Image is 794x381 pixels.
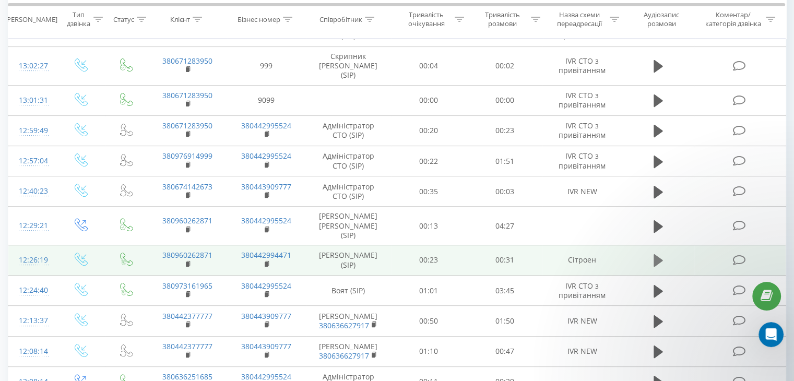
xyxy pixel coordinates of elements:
div: 12:26:19 [19,250,46,270]
td: IVR NEW [542,306,621,336]
a: 380442994471 [241,250,291,260]
td: [PERSON_NAME] [306,306,391,336]
div: Співробітник [319,15,362,24]
a: 380671283950 [162,121,212,130]
td: 00:00 [391,85,467,115]
div: [PERSON_NAME] [5,15,57,24]
td: IVR NEW [542,176,621,207]
a: 380442995524 [241,216,291,225]
a: 380442995524 [241,281,291,291]
td: Адміністратор СТО (SIP) [306,146,391,176]
td: 01:51 [467,146,542,176]
div: 12:40:23 [19,181,46,201]
a: 380976914999 [162,151,212,161]
div: Тривалість очікування [400,11,453,29]
td: 00:04 [391,47,467,86]
div: Тип дзвінка [66,11,90,29]
a: 380443909777 [241,341,291,351]
td: Адміністратор СТО (SIP) [306,115,391,146]
td: 9099 [227,85,305,115]
a: 380442995524 [241,121,291,130]
td: 00:47 [467,336,542,366]
td: 00:00 [467,85,542,115]
td: 00:22 [391,146,467,176]
td: 00:13 [391,207,467,245]
div: Коментар/категорія дзвінка [702,11,763,29]
div: 12:13:37 [19,311,46,331]
td: [PERSON_NAME] [306,336,391,366]
td: Адміністратор СТО (SIP) [306,176,391,207]
div: Статус [113,15,134,24]
a: 380443909777 [241,182,291,192]
td: 01:10 [391,336,467,366]
td: IVR СТО з привітанням [542,85,621,115]
td: 00:35 [391,176,467,207]
div: Назва схеми переадресації [552,11,607,29]
td: IVR СТО з привітанням [542,47,621,86]
td: [PERSON_NAME] [PERSON_NAME] (SIP) [306,207,391,245]
a: 380442995524 [241,151,291,161]
a: 380671283950 [162,90,212,100]
td: Сітроен [542,245,621,275]
td: Воят (SIP) [306,276,391,306]
a: 380960262871 [162,250,212,260]
td: [PERSON_NAME] (SIP) [306,245,391,275]
td: 00:23 [467,115,542,146]
a: 380960262871 [162,216,212,225]
td: Скрипник [PERSON_NAME] (SIP) [306,47,391,86]
td: 00:23 [391,245,467,275]
div: 12:29:21 [19,216,46,236]
a: 380442377777 [162,311,212,321]
div: Аудіозапис розмови [631,11,692,29]
td: IVR СТО з привітанням [542,146,621,176]
div: 12:57:04 [19,151,46,171]
a: 380443909777 [241,311,291,321]
div: 13:01:31 [19,90,46,111]
a: 380671283950 [162,56,212,66]
td: 00:20 [391,115,467,146]
td: 01:01 [391,276,467,306]
a: 380636627917 [319,320,369,330]
div: 12:24:40 [19,280,46,301]
td: IVR СТО з привітанням [542,115,621,146]
td: 999 [227,47,305,86]
a: 380973161965 [162,281,212,291]
td: 01:50 [467,306,542,336]
td: 00:31 [467,245,542,275]
div: 13:02:27 [19,56,46,76]
div: Тривалість розмови [476,11,528,29]
a: 380636627917 [319,351,369,361]
td: 04:27 [467,207,542,245]
td: IVR NEW [542,336,621,366]
td: 00:50 [391,306,467,336]
td: 03:45 [467,276,542,306]
td: 00:02 [467,47,542,86]
a: 380674142673 [162,182,212,192]
td: 00:03 [467,176,542,207]
div: 12:08:14 [19,341,46,362]
div: Бізнес номер [238,15,280,24]
div: 12:59:49 [19,121,46,141]
td: IVR СТО з привітанням [542,276,621,306]
a: 380442377777 [162,341,212,351]
div: Клієнт [170,15,190,24]
iframe: Intercom live chat [759,322,784,347]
